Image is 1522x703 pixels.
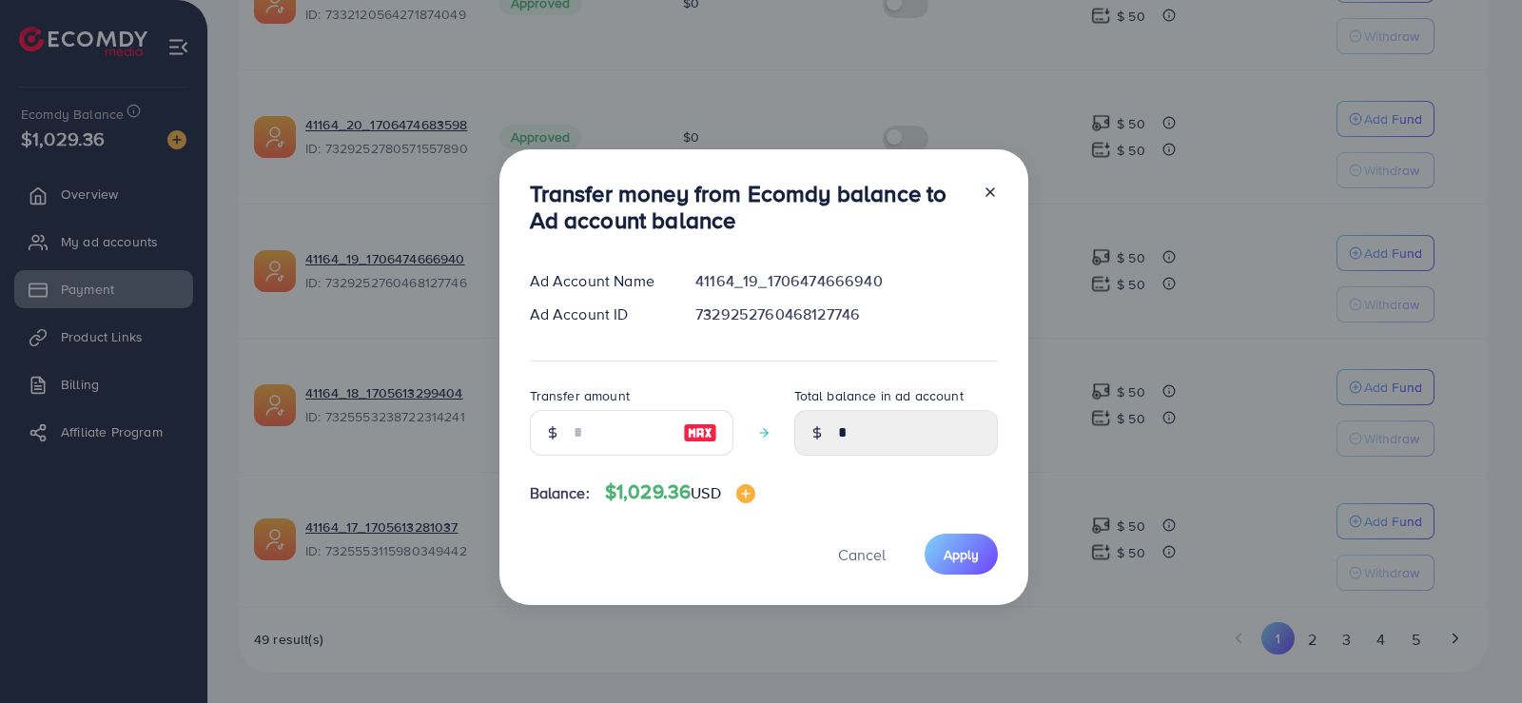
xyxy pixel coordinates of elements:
img: image [736,484,755,503]
h4: $1,029.36 [605,480,755,504]
label: Transfer amount [530,386,630,405]
label: Total balance in ad account [794,386,964,405]
span: Cancel [838,544,886,565]
div: 41164_19_1706474666940 [680,270,1012,292]
div: Ad Account ID [515,303,681,325]
img: image [683,421,717,444]
span: Balance: [530,482,590,504]
span: Apply [944,545,979,564]
button: Apply [925,534,998,575]
div: Ad Account Name [515,270,681,292]
div: 7329252760468127746 [680,303,1012,325]
button: Cancel [814,534,909,575]
h3: Transfer money from Ecomdy balance to Ad account balance [530,180,967,235]
span: USD [691,482,720,503]
iframe: Chat [1441,617,1508,689]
